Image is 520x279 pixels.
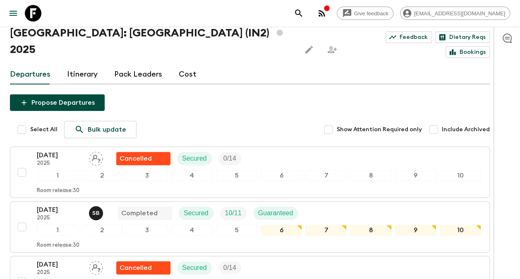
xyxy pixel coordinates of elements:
[37,269,82,276] p: 2025
[395,170,436,181] div: 9
[37,170,78,181] div: 1
[440,225,481,236] div: 10
[10,94,105,111] button: Propose Departures
[350,170,391,181] div: 8
[177,261,212,274] div: Secured
[171,225,213,236] div: 4
[350,10,393,17] span: Give feedback
[261,170,302,181] div: 6
[120,154,152,164] p: Cancelled
[114,65,162,84] a: Pack Leaders
[440,170,481,181] div: 10
[37,188,79,194] p: Room release: 30
[116,261,170,274] div: Flash Pack cancellation
[225,208,242,218] p: 10 / 11
[305,170,347,181] div: 7
[10,25,294,58] h1: [GEOGRAPHIC_DATA]: [GEOGRAPHIC_DATA] (IN2) 2025
[179,207,213,220] div: Secured
[220,207,247,220] div: Trip Fill
[182,263,207,273] p: Secured
[218,152,241,165] div: Trip Fill
[223,263,236,273] p: 0 / 14
[37,225,78,236] div: 1
[216,170,257,181] div: 5
[324,41,340,58] span: Share this itinerary
[410,10,510,17] span: [EMAIL_ADDRESS][DOMAIN_NAME]
[37,242,79,249] p: Room release: 30
[81,225,123,236] div: 2
[120,263,152,273] p: Cancelled
[184,208,208,218] p: Secured
[89,154,103,161] span: Assign pack leader
[116,152,170,165] div: Flash Pack cancellation
[126,225,168,236] div: 3
[37,150,82,160] p: [DATE]
[64,121,137,138] a: Bulk update
[67,65,98,84] a: Itinerary
[5,5,22,22] button: menu
[446,46,490,58] a: Bookings
[305,225,347,236] div: 7
[223,154,236,164] p: 0 / 14
[37,215,82,221] p: 2025
[88,125,126,135] p: Bulk update
[386,31,432,43] a: Feedback
[121,208,158,218] p: Completed
[395,225,436,236] div: 9
[126,170,168,181] div: 3
[258,208,293,218] p: Guaranteed
[182,154,207,164] p: Secured
[171,170,213,181] div: 4
[37,160,82,167] p: 2025
[337,125,422,134] span: Show Attention Required only
[179,65,196,84] a: Cost
[290,5,307,22] button: search adventures
[37,205,82,215] p: [DATE]
[89,263,103,270] span: Assign pack leader
[400,7,510,20] div: [EMAIL_ADDRESS][DOMAIN_NAME]
[261,225,302,236] div: 6
[177,152,212,165] div: Secured
[10,201,490,253] button: [DATE]2025Saadh BabuCompletedSecuredTrip FillGuaranteed12345678910Room release:30
[337,7,393,20] a: Give feedback
[218,261,241,274] div: Trip Fill
[216,225,257,236] div: 5
[301,41,317,58] button: Edit this itinerary
[350,225,391,236] div: 8
[81,170,123,181] div: 2
[442,125,490,134] span: Include Archived
[10,147,490,198] button: [DATE]2025Assign pack leaderFlash Pack cancellationSecuredTrip Fill12345678910Room release:30
[435,31,490,43] a: Dietary Reqs
[10,65,50,84] a: Departures
[89,209,105,215] span: Saadh Babu
[30,125,58,134] span: Select All
[37,260,82,269] p: [DATE]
